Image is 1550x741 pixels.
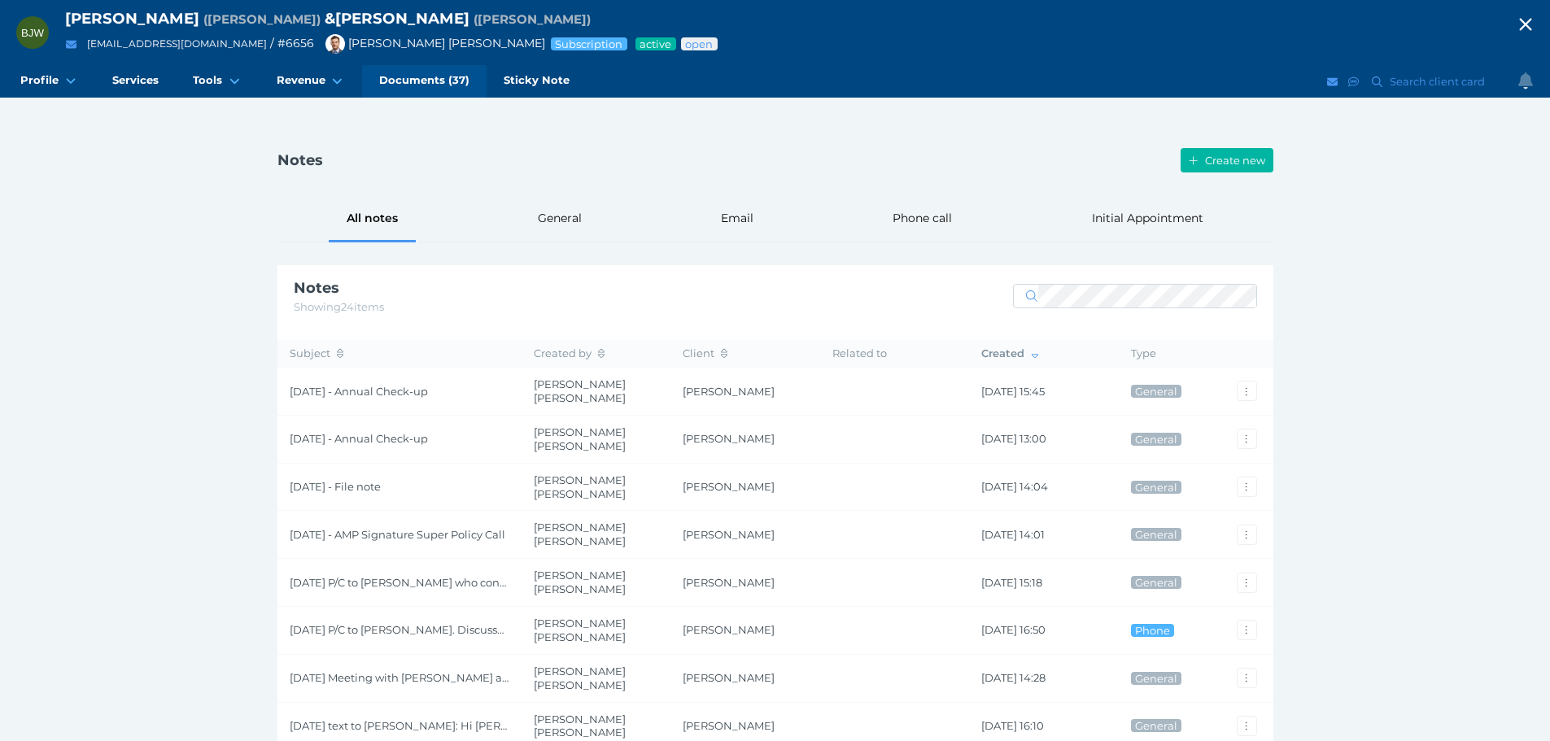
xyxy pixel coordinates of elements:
[21,27,44,39] span: BJW
[522,415,671,463] td: [PERSON_NAME] [PERSON_NAME]
[294,279,339,297] span: Notes
[969,559,1119,607] td: [DATE] 15:18
[3,65,95,98] a: Profile
[1134,385,1179,398] span: General
[683,671,775,684] a: [PERSON_NAME]
[87,37,267,50] a: [EMAIL_ADDRESS][DOMAIN_NAME]
[639,37,673,50] span: Service package status: Active service agreement in place
[290,432,509,446] span: [DATE] - Annual Check-up
[290,623,509,637] span: [DATE] P/C to [PERSON_NAME]. Discussed his insurances. He reques...
[277,73,325,87] span: Revenue
[290,480,509,494] span: [DATE] - File note
[290,719,509,733] span: [DATE] text to [PERSON_NAME]: Hi [PERSON_NAME] - we are due for an annua...
[554,37,624,50] span: Subscription
[1325,72,1341,92] button: Email
[504,73,570,87] span: Sticky Note
[1181,148,1273,172] button: Create new
[379,73,469,87] span: Documents (37)
[683,576,775,589] a: [PERSON_NAME]
[112,73,159,87] span: Services
[683,528,775,541] a: [PERSON_NAME]
[981,347,1038,360] span: Created
[290,385,509,399] span: [DATE] - Annual Check-up
[969,463,1119,511] td: [DATE] 14:04
[290,671,509,685] span: [DATE] Meeting with [PERSON_NAME] at [GEOGRAPHIC_DATA] ([PERSON_NAME]
[65,9,199,28] span: [PERSON_NAME]
[61,34,81,54] button: Email
[260,65,362,98] a: Revenue
[1119,340,1225,368] th: Type
[820,340,970,368] th: Related to
[969,368,1119,416] td: [DATE] 15:45
[329,194,416,242] div: All notes
[290,576,509,590] span: [DATE] P/C to [PERSON_NAME] who confirmed that under th...
[1134,672,1179,685] span: General
[534,347,605,360] span: Created by
[1202,154,1273,167] span: Create new
[522,559,671,607] td: [PERSON_NAME] [PERSON_NAME]
[317,36,545,50] span: [PERSON_NAME] [PERSON_NAME]
[203,11,321,27] span: Preferred name
[362,65,487,98] a: Documents (37)
[16,16,49,49] div: Barry James Wintle
[294,300,384,313] span: Showing 24 items
[683,385,775,398] a: [PERSON_NAME]
[1346,72,1362,92] button: SMS
[1134,481,1179,494] span: General
[969,415,1119,463] td: [DATE] 13:00
[683,432,775,445] a: [PERSON_NAME]
[290,347,343,360] span: Subject
[683,719,775,732] a: [PERSON_NAME]
[325,34,345,54] img: Brad Bond
[290,528,509,542] span: [DATE] - AMP Signature Super Policy Call
[270,36,314,50] span: / # 6656
[1134,576,1179,589] span: General
[703,194,771,242] div: Email
[95,65,176,98] a: Services
[969,654,1119,702] td: [DATE] 14:28
[683,480,775,493] a: [PERSON_NAME]
[325,9,469,28] span: & [PERSON_NAME]
[969,511,1119,559] td: [DATE] 14:01
[683,347,727,360] span: Client
[522,463,671,511] td: [PERSON_NAME] [PERSON_NAME]
[277,151,323,169] h1: Notes
[1386,75,1492,88] span: Search client card
[969,606,1119,654] td: [DATE] 16:50
[20,73,59,87] span: Profile
[1134,528,1179,541] span: General
[522,606,671,654] td: [PERSON_NAME] [PERSON_NAME]
[1364,72,1493,92] button: Search client card
[875,194,970,242] div: Phone call
[520,194,600,242] div: General
[1074,194,1221,242] div: Initial Appointment
[193,73,222,87] span: Tools
[1134,433,1179,446] span: General
[522,511,671,559] td: [PERSON_NAME] [PERSON_NAME]
[684,37,714,50] span: Advice status: Review not yet booked in
[474,11,591,27] span: Preferred name
[683,623,775,636] a: [PERSON_NAME]
[522,654,671,702] td: [PERSON_NAME] [PERSON_NAME]
[1134,624,1172,637] span: Phone
[1134,719,1179,732] span: General
[522,368,671,416] td: [PERSON_NAME] [PERSON_NAME]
